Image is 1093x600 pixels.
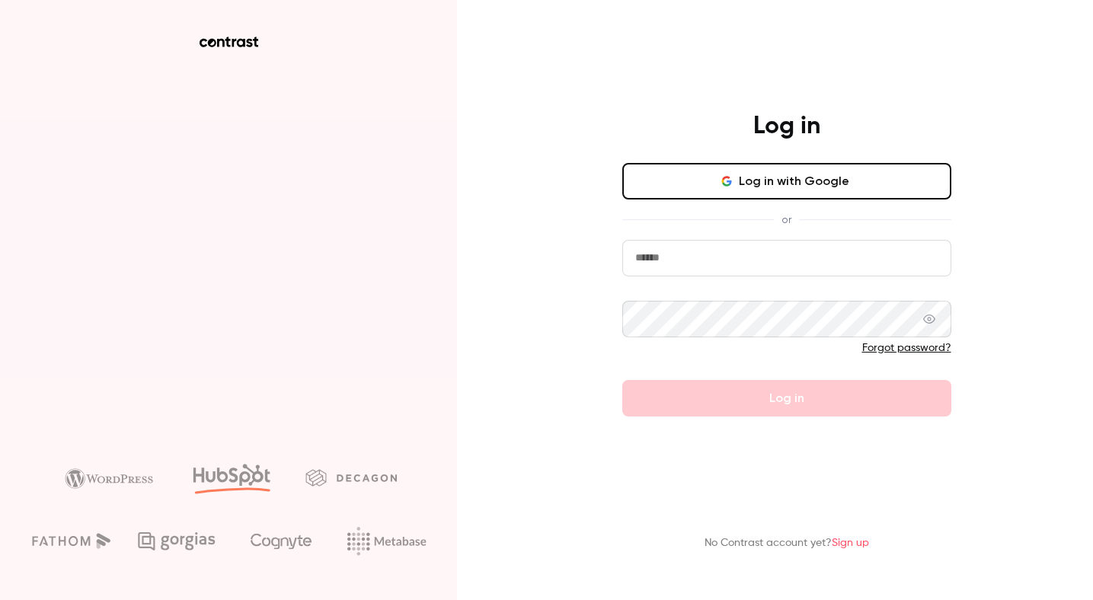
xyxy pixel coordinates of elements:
a: Sign up [832,538,869,548]
button: Log in with Google [622,163,951,199]
h4: Log in [753,111,820,142]
span: or [774,212,799,228]
img: decagon [305,469,397,486]
p: No Contrast account yet? [705,535,869,551]
a: Forgot password? [862,343,951,353]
